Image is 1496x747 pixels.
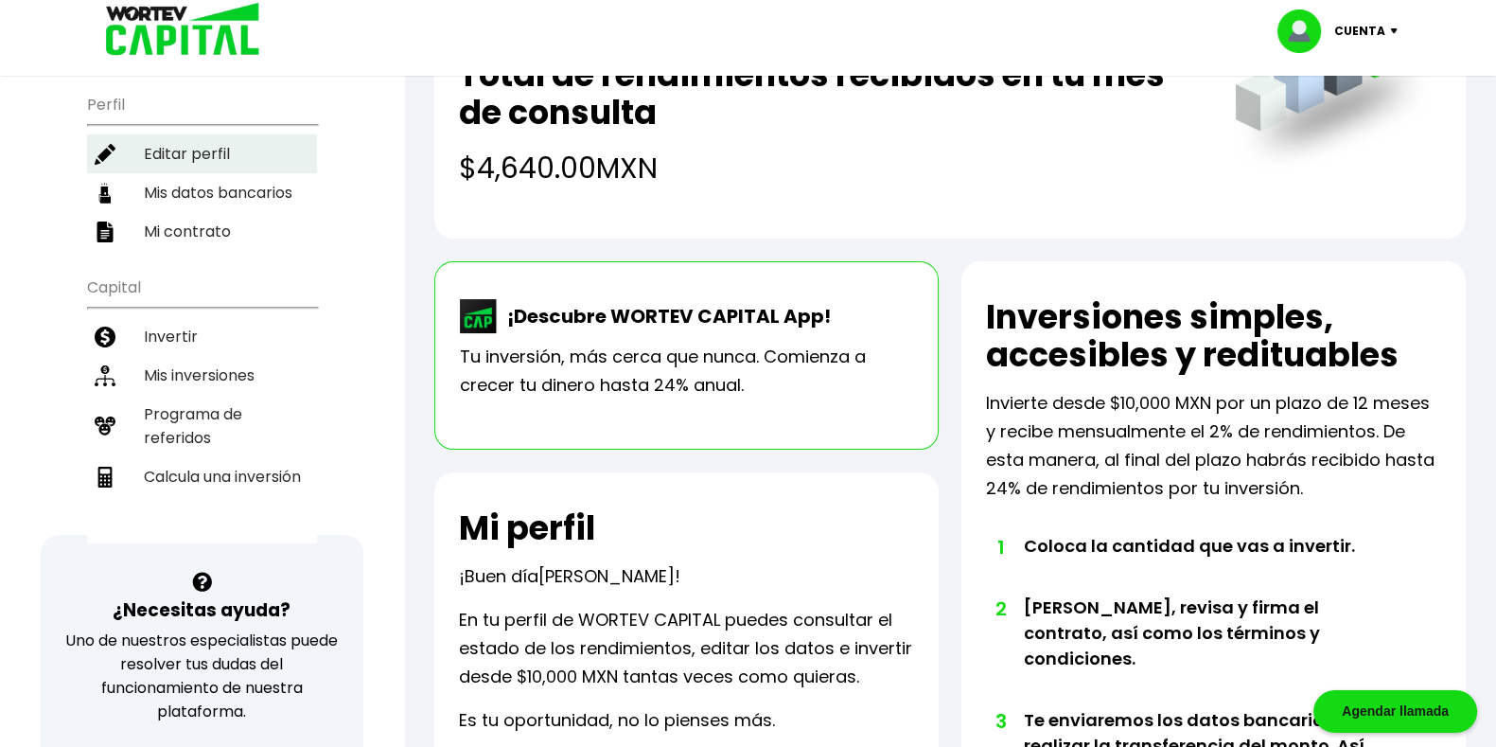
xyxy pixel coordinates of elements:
img: icon-down [1385,28,1411,34]
img: inversiones-icon.6695dc30.svg [95,365,115,386]
img: editar-icon.952d3147.svg [95,144,115,165]
p: ¡Buen día ! [459,562,680,591]
img: calculadora-icon.17d418c4.svg [95,467,115,488]
img: datos-icon.10cf9172.svg [95,183,115,204]
img: wortev-capital-app-icon [460,299,498,333]
span: [PERSON_NAME] [538,564,675,588]
p: Tu inversión, más cerca que nunca. Comienza a crecer tu dinero hasta 24% anual. [460,343,913,400]
a: Calcula una inversión [87,457,317,496]
a: Editar perfil [87,134,317,173]
p: En tu perfil de WORTEV CAPITAL puedes consultar el estado de los rendimientos, editar los datos e... [459,606,914,691]
a: Mi contrato [87,212,317,251]
div: Agendar llamada [1313,690,1477,733]
a: Mis inversiones [87,356,317,395]
ul: Capital [87,266,317,543]
p: ¡Descubre WORTEV CAPITAL App! [498,302,831,330]
span: 1 [995,533,1005,561]
p: Cuenta [1334,17,1385,45]
ul: Perfil [87,83,317,251]
img: profile-image [1277,9,1334,53]
p: Es tu oportunidad, no lo pienses más. [459,706,775,735]
img: invertir-icon.b3b967d7.svg [95,327,115,347]
span: 2 [995,595,1005,623]
img: recomiendanos-icon.9b8e9327.svg [95,416,115,436]
h3: ¿Necesitas ayuda? [113,596,290,624]
span: 3 [995,707,1005,736]
h4: $4,640.00 MXN [459,147,1197,189]
h2: Inversiones simples, accesibles y redituables [986,298,1441,374]
li: [PERSON_NAME], revisa y firma el contrato, así como los términos y condiciones. [1024,595,1396,707]
p: Uno de nuestros especialistas puede resolver tus dudas del funcionamiento de nuestra plataforma. [65,629,339,723]
h2: Total de rendimientos recibidos en tu mes de consulta [459,56,1197,132]
p: Invierte desde $10,000 MXN por un plazo de 12 meses y recibe mensualmente el 2% de rendimientos. ... [986,389,1441,503]
li: Coloca la cantidad que vas a invertir. [1024,533,1396,595]
h2: Mi perfil [459,509,595,547]
a: Mis datos bancarios [87,173,317,212]
a: Programa de referidos [87,395,317,457]
img: contrato-icon.f2db500c.svg [95,222,115,242]
a: Invertir [87,317,317,356]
